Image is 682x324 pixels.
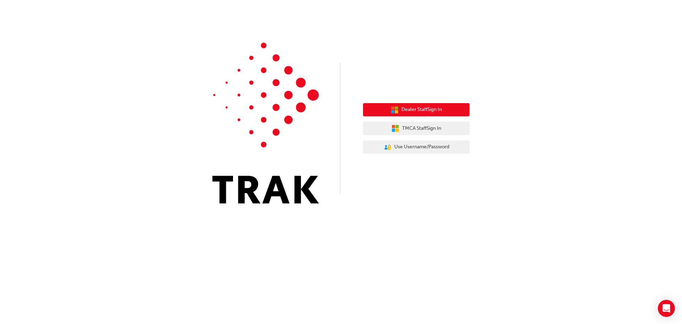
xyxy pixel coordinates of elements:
[394,143,449,151] span: Use Username/Password
[363,122,470,135] button: TMCA StaffSign In
[658,300,675,317] div: Open Intercom Messenger
[402,124,441,133] span: TMCA Staff Sign In
[401,106,442,114] span: Dealer Staff Sign In
[363,140,470,154] button: Use Username/Password
[363,103,470,117] button: Dealer StaffSign In
[212,43,319,203] img: Trak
